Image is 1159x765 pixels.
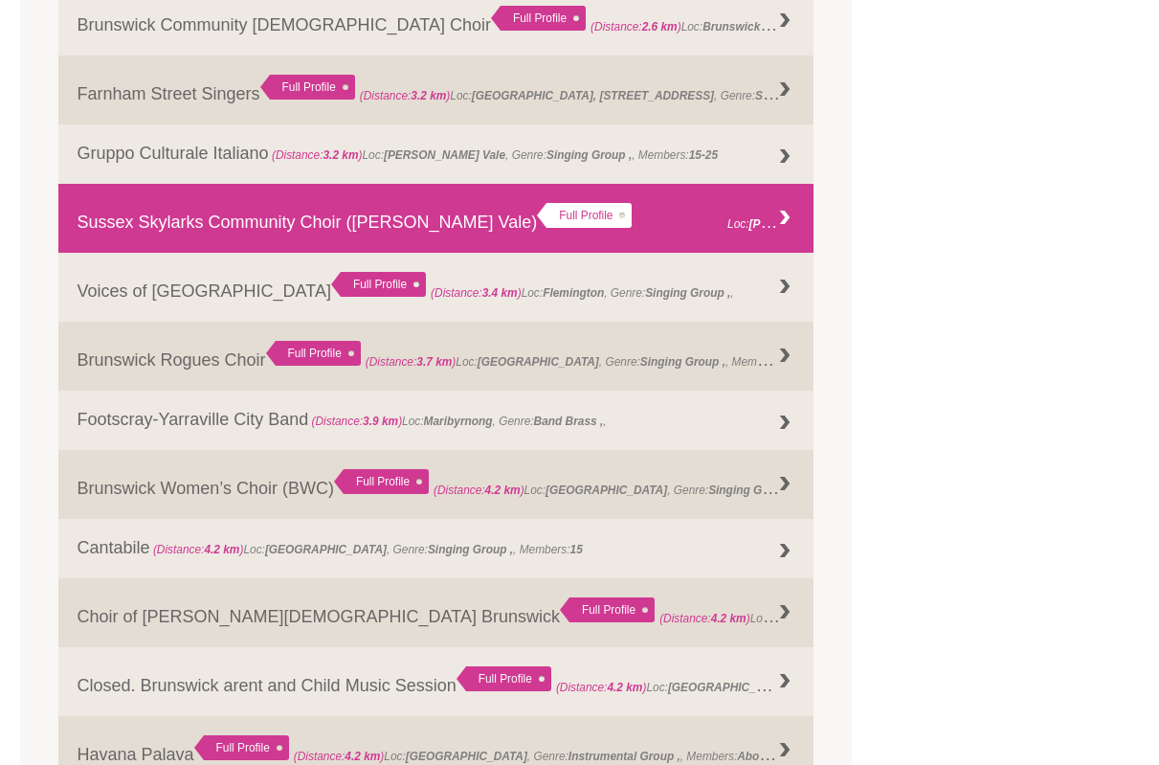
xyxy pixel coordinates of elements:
[543,286,604,300] strong: Flemington
[570,543,583,556] strong: 15
[659,612,750,625] span: (Distance: )
[645,286,730,300] strong: Singing Group ,
[556,681,647,694] span: (Distance: )
[360,89,451,102] span: (Distance: )
[366,350,812,370] span: Loc: , Genre: , Members:
[406,750,527,763] strong: [GEOGRAPHIC_DATA]
[708,479,793,498] strong: Singing Group ,
[153,543,244,556] span: (Distance: )
[269,148,718,162] span: Loc: , Genre: , Members:
[546,484,667,497] strong: [GEOGRAPHIC_DATA]
[360,84,844,103] span: Loc: , Genre: ,
[749,213,871,232] strong: [PERSON_NAME] Vale
[591,15,987,34] span: Loc: , Genre: , Members:
[424,415,493,428] strong: Maribyrnong
[308,415,606,428] span: Loc: , Genre: ,
[457,666,551,691] div: Full Profile
[431,286,522,300] span: (Distance: )
[265,543,387,556] strong: [GEOGRAPHIC_DATA]
[323,148,358,162] strong: 3.2 km
[434,484,524,497] span: (Distance: )
[568,750,680,763] strong: Instrumental Group ,
[546,148,632,162] strong: Singing Group ,
[485,484,521,497] strong: 4.2 km
[737,745,786,764] strong: About 18
[411,89,446,102] strong: 3.2 km
[472,89,714,102] strong: [GEOGRAPHIC_DATA], [STREET_ADDRESS]
[312,415,403,428] span: (Distance: )
[366,355,457,369] span: (Distance: )
[294,750,385,763] span: (Distance: )
[702,15,791,34] strong: Brunswick West
[194,735,289,760] div: Full Profile
[363,415,398,428] strong: 3.9 km
[607,681,642,694] strong: 4.2 km
[58,56,814,124] a: Farnham Street Singers Full Profile (Distance:3.2 km)Loc:[GEOGRAPHIC_DATA], [STREET_ADDRESS], Gen...
[711,612,747,625] strong: 4.2 km
[689,148,718,162] strong: 15-25
[58,391,814,450] a: Footscray-Yarraville City Band (Distance:3.9 km)Loc:Maribyrnong, Genre:Band Brass ,,
[434,479,863,498] span: Loc: , Genre: , Members:
[668,676,790,695] strong: [GEOGRAPHIC_DATA]
[58,253,814,322] a: Voices of [GEOGRAPHIC_DATA] Full Profile (Distance:3.4 km)Loc:Flemington, Genre:Singing Group ,,
[58,450,814,519] a: Brunswick Women’s Choir (BWC) Full Profile (Distance:4.2 km)Loc:[GEOGRAPHIC_DATA], Genre:Singing ...
[478,355,599,369] strong: [GEOGRAPHIC_DATA]
[491,6,586,31] div: Full Profile
[58,322,814,391] a: Brunswick Rogues Choir Full Profile (Distance:3.7 km)Loc:[GEOGRAPHIC_DATA], Genre:Singing Group ,...
[416,355,452,369] strong: 3.7 km
[482,286,518,300] strong: 3.4 km
[591,20,681,34] span: (Distance: )
[640,355,725,369] strong: Singing Group ,
[58,647,814,716] a: Closed. Brunswick arent and Child Music Session Full Profile (Distance:4.2 km)Loc:[GEOGRAPHIC_DATA],
[334,469,429,494] div: Full Profile
[331,272,426,297] div: Full Profile
[534,415,604,428] strong: Band Brass ,
[58,578,814,647] a: Choir of [PERSON_NAME][DEMOGRAPHIC_DATA] Brunswick Full Profile (Distance:4.2 km)Loc:[GEOGRAPHIC_...
[556,676,792,695] span: Loc: ,
[428,543,513,556] strong: Singing Group ,
[431,286,734,300] span: Loc: , Genre: ,
[642,20,678,34] strong: 2.6 km
[260,75,355,100] div: Full Profile
[150,543,583,556] span: Loc: , Genre: , Members:
[58,184,814,253] a: Sussex Skylarks Community Choir ([PERSON_NAME] Vale) Full Profile (Distance:3.2 km)Loc:[PERSON_NA...
[537,203,632,228] div: Full Profile
[636,217,727,231] span: (Distance: )
[266,341,361,366] div: Full Profile
[345,750,380,763] strong: 4.2 km
[688,217,724,231] strong: 3.2 km
[755,84,840,103] strong: Singing Group ,
[58,519,814,578] a: Cantabile (Distance:4.2 km)Loc:[GEOGRAPHIC_DATA], Genre:Singing Group ,, Members:15
[58,124,814,184] a: Gruppo Culturale Italiano (Distance:3.2 km)Loc:[PERSON_NAME] Vale, Genre:Singing Group ,, Members...
[204,543,239,556] strong: 4.2 km
[560,597,655,622] div: Full Profile
[272,148,363,162] span: (Distance: )
[294,745,786,764] span: Loc: , Genre: , Members:
[636,213,1066,232] span: Loc: , Genre: , Members:
[384,148,505,162] strong: [PERSON_NAME] Vale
